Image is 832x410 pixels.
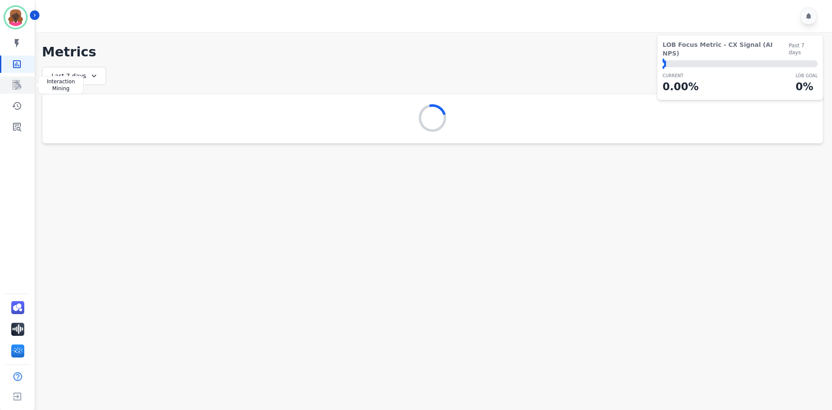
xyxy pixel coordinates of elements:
[796,79,818,95] p: 0 %
[663,60,666,67] div: ⬤
[796,72,818,79] p: LOB Goal
[5,7,26,28] img: Bordered avatar
[663,40,789,58] span: LOB Focus Metric - CX Signal (AI NPS)
[42,67,106,85] div: Last 7 days
[42,44,823,60] h1: Metrics
[663,79,699,95] p: 0.00 %
[663,72,699,79] p: CURRENT
[789,42,818,56] span: Past 7 days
